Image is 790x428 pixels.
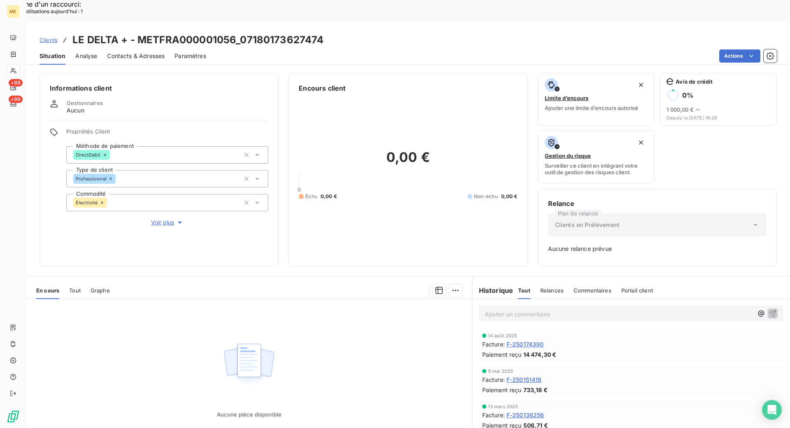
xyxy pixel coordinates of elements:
span: Gestionnaires [67,100,103,106]
span: Clients [39,37,58,43]
span: Aucun [67,106,84,115]
h6: 0 % [682,91,693,99]
div: Open Intercom Messenger [762,400,782,420]
span: +99 [9,79,23,87]
span: Analyse [75,52,97,60]
span: Paramètres [174,52,206,60]
span: Ajouter une limite d’encours autorisé [545,105,638,111]
span: Facture : [482,411,505,419]
h3: LE DELTA + - METFRA000001056_07180173627474 [72,33,323,47]
input: Ajouter une valeur [110,151,116,159]
span: Voir plus [151,218,184,227]
h6: Encours client [299,83,346,93]
button: Gestion du risqueSurveiller ce client en intégrant votre outil de gestion des risques client. [538,131,655,183]
span: Depuis le [DATE] 16:26 [667,115,770,120]
span: Facture : [482,340,505,348]
span: 0,00 € [321,193,337,200]
span: Aucune pièce disponible [217,411,281,418]
span: Avis de crédit [676,78,713,85]
span: En cours [36,287,59,294]
span: Tout [69,287,81,294]
span: Limite d’encours [545,95,588,101]
h6: Historique [472,285,513,295]
h2: 0,00 € [299,149,517,174]
span: 14 474,30 € [523,350,557,359]
h6: Relance [548,199,767,208]
span: Clients en Prélèvement [555,221,620,229]
span: Facture : [482,375,505,384]
span: 0 [297,186,301,193]
input: Ajouter une valeur [116,175,122,182]
span: 14 août 2025 [488,333,518,338]
span: Situation [39,52,65,60]
a: +99 [7,97,19,110]
img: Logo LeanPay [7,410,20,423]
span: Gestion du risque [545,152,591,159]
span: Paiement reçu [482,386,522,394]
img: Empty state [223,339,275,390]
span: Électricité [76,200,98,205]
button: Limite d’encoursAjouter une limite d’encours autorisé [538,73,655,126]
span: Commentaires [574,287,611,294]
span: Tout [518,287,530,294]
span: +99 [9,96,23,103]
a: Clients [39,36,58,44]
span: 0,00 € [501,193,518,200]
span: Aucune relance prévue [548,245,767,253]
a: +99 [7,81,19,94]
span: Propriétés Client [66,128,268,140]
span: Relances [540,287,564,294]
span: 1 000,00 € [667,106,694,113]
span: 733,18 € [523,386,548,394]
span: Contacts & Adresses [107,52,165,60]
span: F-250174390 [507,340,544,348]
button: Voir plus [66,218,268,227]
span: Surveiller ce client en intégrant votre outil de gestion des risques client. [545,162,648,175]
span: F-250151418 [507,375,542,384]
span: 9 mai 2025 [488,369,513,374]
span: Portail client [621,287,653,294]
span: F-250136256 [507,411,544,419]
button: Actions [719,49,760,63]
span: Professionnel [76,176,107,181]
span: Échu [305,193,317,200]
span: 13 mars 2025 [488,404,518,409]
input: Ajouter une valeur [107,199,114,206]
span: DirectDebit [76,152,101,157]
h6: Informations client [50,83,268,93]
span: Paiement reçu [482,350,522,359]
span: Non-échu [474,193,498,200]
span: Graphe [91,287,110,294]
